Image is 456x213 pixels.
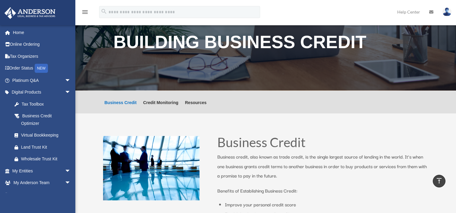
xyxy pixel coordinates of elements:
[113,33,418,54] h1: Building Business Credit
[4,165,80,177] a: My Entitiesarrow_drop_down
[105,100,137,113] a: Business Credit
[4,39,80,51] a: Online Ordering
[21,112,69,127] div: Business Credit Optimizer
[433,175,445,187] a: vertical_align_top
[21,131,72,139] div: Virtual Bookkeeping
[143,100,178,113] a: Credit Monitoring
[65,177,77,189] span: arrow_drop_down
[217,136,428,152] h1: Business Credit
[3,7,57,19] img: Anderson Advisors Platinum Portal
[81,11,89,16] a: menu
[81,8,89,16] i: menu
[4,62,80,75] a: Order StatusNEW
[217,152,428,186] p: Business credit, also known as trade credit, is the single largest source of lending in the world...
[185,100,207,113] a: Resources
[8,153,80,165] a: Wholesale Trust Kit
[4,26,80,39] a: Home
[103,136,200,200] img: business people talking in office
[65,74,77,87] span: arrow_drop_down
[65,189,77,201] span: arrow_drop_down
[4,177,80,189] a: My Anderson Teamarrow_drop_down
[4,86,80,98] a: Digital Productsarrow_drop_down
[4,74,80,86] a: Platinum Q&Aarrow_drop_down
[4,50,80,62] a: Tax Organizers
[442,8,451,16] img: User Pic
[65,86,77,99] span: arrow_drop_down
[8,129,80,141] a: Virtual Bookkeeping
[225,200,428,209] li: Improve your personal credit score
[8,98,80,110] a: Tax Toolbox
[35,64,48,73] div: NEW
[8,110,77,129] a: Business Credit Optimizer
[21,155,72,163] div: Wholesale Trust Kit
[101,8,107,15] i: search
[65,165,77,177] span: arrow_drop_down
[21,100,72,108] div: Tax Toolbox
[217,186,428,196] p: Benefits of Establishing Business Credit:
[4,189,80,201] a: My Documentsarrow_drop_down
[21,144,72,151] div: Land Trust Kit
[8,141,80,153] a: Land Trust Kit
[436,177,443,184] i: vertical_align_top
